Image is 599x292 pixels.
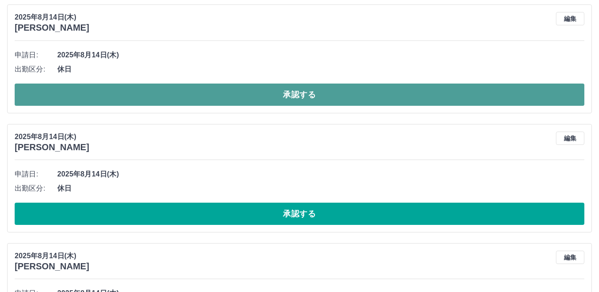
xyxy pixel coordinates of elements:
[15,203,584,225] button: 承認する
[15,12,89,23] p: 2025年8月14日(木)
[57,64,584,75] span: 休日
[556,251,584,264] button: 編集
[57,169,584,180] span: 2025年8月14日(木)
[15,142,89,152] h3: [PERSON_NAME]
[15,183,57,194] span: 出勤区分:
[15,261,89,272] h3: [PERSON_NAME]
[57,50,584,60] span: 2025年8月14日(木)
[57,183,584,194] span: 休日
[556,12,584,25] button: 編集
[15,251,89,261] p: 2025年8月14日(木)
[15,64,57,75] span: 出勤区分:
[15,132,89,142] p: 2025年8月14日(木)
[15,169,57,180] span: 申請日:
[15,50,57,60] span: 申請日:
[15,23,89,33] h3: [PERSON_NAME]
[556,132,584,145] button: 編集
[15,84,584,106] button: 承認する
